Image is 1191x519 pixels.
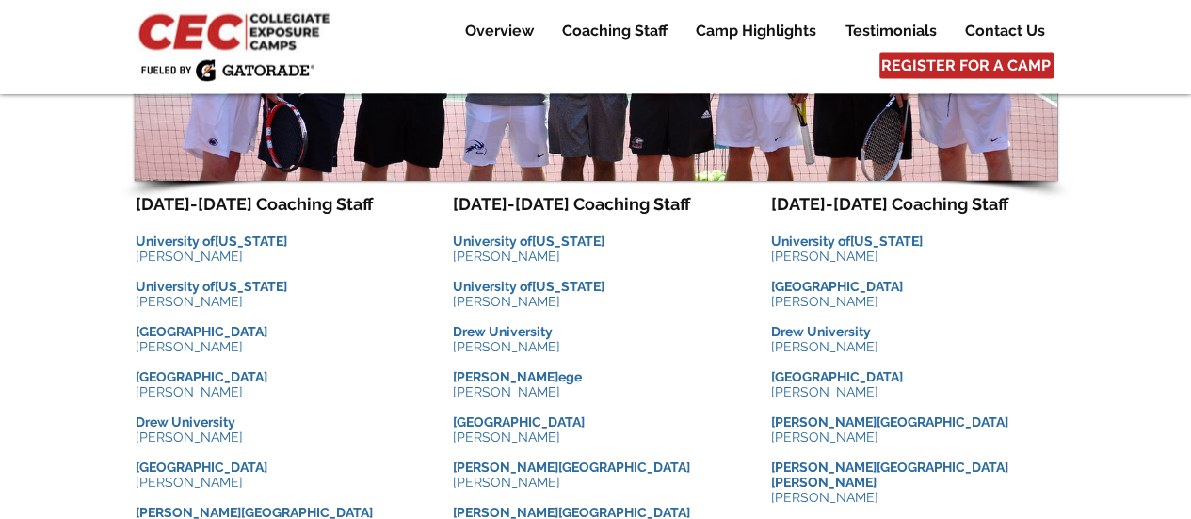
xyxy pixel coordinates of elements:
span: REGISTER FOR A CAMP [881,56,1051,76]
a: Camp Highlights [682,20,830,42]
span: University [453,234,517,249]
span: University [453,279,517,294]
span: [PERSON_NAME] [771,490,878,505]
span: [PERSON_NAME][GEOGRAPHIC_DATA] [453,460,690,475]
nav: Site [436,20,1058,42]
span: [PERSON_NAME] [453,430,560,445]
span: of [202,234,215,249]
span: University [136,234,200,249]
span: [PERSON_NAME] [771,249,878,264]
span: [US_STATE] [850,234,923,249]
span: [DATE]-[DATE] Coaching Staff [771,194,1009,214]
span: [PERSON_NAME] [771,430,878,445]
p: Overview [456,20,543,42]
p: Camp Highlights [686,20,826,42]
a: REGISTER FOR A CAMP [879,53,1054,79]
span: [GEOGRAPHIC_DATA] [453,414,585,430]
span: [PERSON_NAME] [771,384,878,399]
span: University [136,279,200,294]
span: [PERSON_NAME] [771,339,878,354]
a: Coaching Staff [548,20,681,42]
p: Coaching Staff [553,20,677,42]
span: University [771,234,835,249]
span: [PERSON_NAME][GEOGRAPHIC_DATA] [771,414,1008,430]
span: [PERSON_NAME] [453,339,560,354]
span: [DATE]-[DATE] Coaching Staff [136,194,374,214]
img: CEC Logo Primary_edited.jpg [135,9,338,53]
span: of [520,279,532,294]
span: [PERSON_NAME] [453,384,560,399]
span: [PERSON_NAME] [136,430,243,445]
span: ege [558,369,582,384]
span: [US_STATE] [215,279,287,294]
p: Contact Us [956,20,1054,42]
span: [GEOGRAPHIC_DATA] [136,460,267,475]
a: Testimonials [831,20,950,42]
span: [PERSON_NAME] [453,249,560,264]
span: [GEOGRAPHIC_DATA] [771,279,903,294]
span: [PERSON_NAME] [136,249,243,264]
span: [PERSON_NAME] [136,475,243,490]
span: [PERSON_NAME] [136,384,243,399]
span: [US_STATE] [215,234,287,249]
span: [PERSON_NAME] [453,294,560,309]
p: Testimonials [836,20,946,42]
img: Fueled by Gatorade.png [140,59,314,82]
a: Contact Us [951,20,1058,42]
span: [PERSON_NAME] [453,369,558,384]
span: Drew University [771,324,871,339]
span: [US_STATE] [532,279,604,294]
span: Drew University [136,414,235,430]
span: Drew University [453,324,553,339]
a: Overview [451,20,547,42]
span: [DATE]-[DATE] Coaching Staff [453,194,691,214]
span: [PERSON_NAME][GEOGRAPHIC_DATA][PERSON_NAME] [771,460,1008,490]
span: [US_STATE] [532,234,604,249]
span: [PERSON_NAME] [136,339,243,354]
span: [GEOGRAPHIC_DATA] [136,324,267,339]
span: [PERSON_NAME] [453,475,560,490]
span: of [520,234,532,249]
span: [GEOGRAPHIC_DATA] [771,369,903,384]
span: [PERSON_NAME] [771,294,878,309]
span: [GEOGRAPHIC_DATA] [136,369,267,384]
span: [PERSON_NAME] [136,294,243,309]
span: of [838,234,850,249]
span: of [202,279,215,294]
